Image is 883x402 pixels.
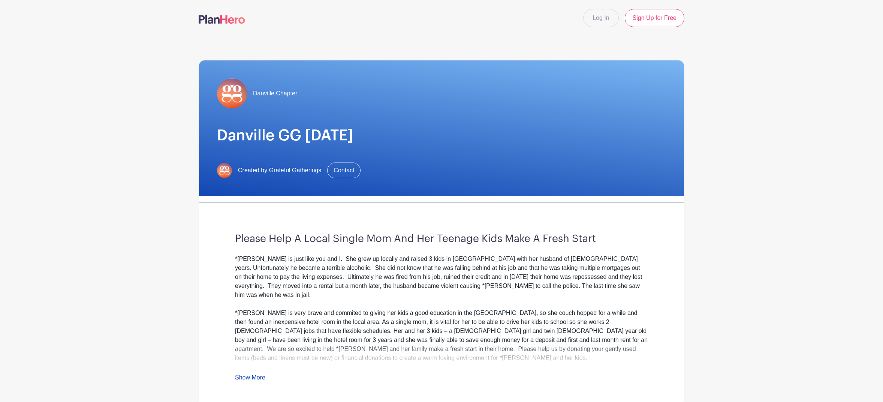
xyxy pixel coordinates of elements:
[217,126,666,145] h1: Danville GG [DATE]
[235,254,648,300] div: *[PERSON_NAME] is just like you and I. She grew up locally and raised 3 kids in [GEOGRAPHIC_DATA]...
[217,163,232,178] img: gg-logo-planhero-final.png
[327,163,361,178] a: Contact
[238,166,321,175] span: Created by Grateful Gatherings
[625,9,684,27] a: Sign Up for Free
[235,309,648,363] div: *[PERSON_NAME] is very brave and commited to giving her kids a good education in the [GEOGRAPHIC_...
[235,374,265,384] a: Show More
[217,78,247,108] img: gg-logo-planhero-final.png
[199,15,245,24] img: logo-507f7623f17ff9eddc593b1ce0a138ce2505c220e1c5a4e2b4648c50719b7d32.svg
[583,9,618,27] a: Log In
[253,89,297,98] span: Danville Chapter
[235,233,648,245] h3: Please Help A Local Single Mom And Her Teenage Kids Make A Fresh Start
